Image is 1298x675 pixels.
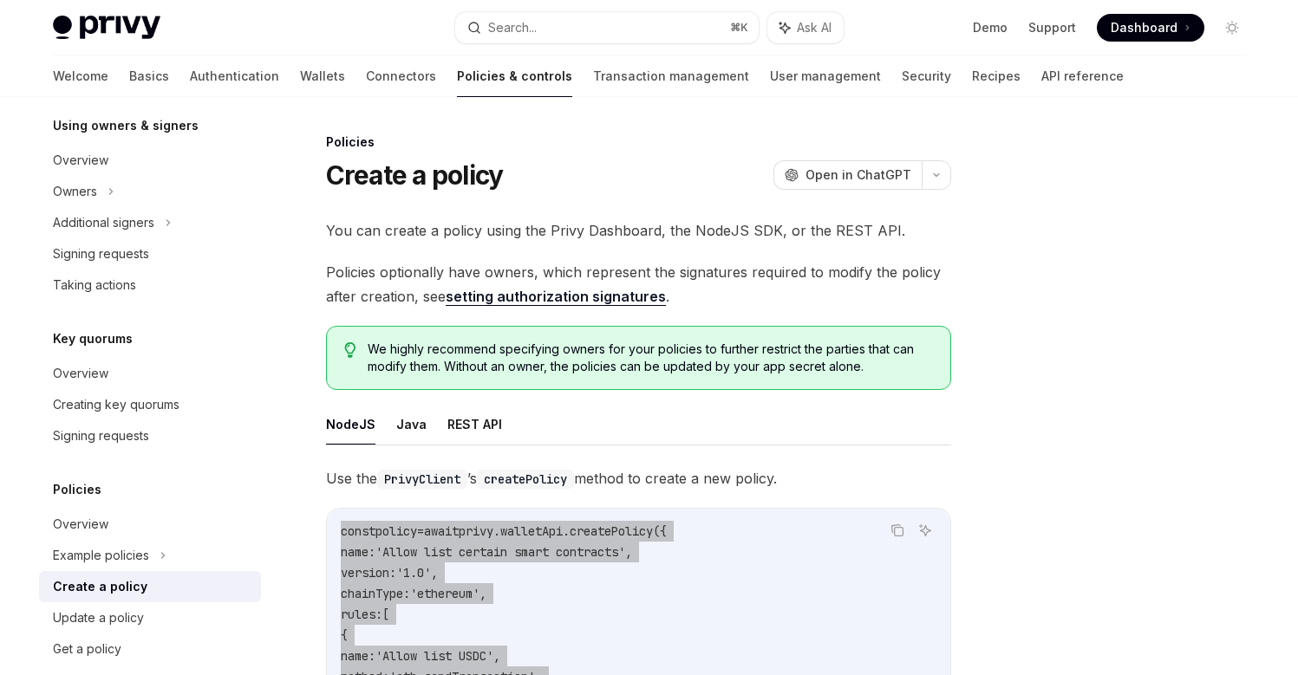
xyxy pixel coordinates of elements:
span: name: [341,544,375,560]
a: Security [902,55,951,97]
span: ({ [653,523,667,539]
span: 'Allow list USDC' [375,648,493,664]
div: Signing requests [53,243,149,264]
a: Taking actions [39,269,261,301]
span: We highly recommend specifying owners for your policies to further restrict the parties that can ... [368,341,932,375]
span: name: [341,648,375,664]
a: Signing requests [39,420,261,451]
code: PrivyClient [377,470,467,489]
span: privy [459,523,493,539]
span: Policies optionally have owners, which represent the signatures required to modify the policy aft... [326,260,951,308]
a: Signing requests [39,238,261,269]
span: policy [375,523,417,539]
span: . [493,523,500,539]
div: Create a policy [53,576,147,597]
button: Java [396,404,427,445]
a: Update a policy [39,602,261,633]
button: Open in ChatGPT [773,160,922,190]
div: Owners [53,181,97,202]
span: rules: [341,607,382,622]
h1: Create a policy [326,159,504,191]
h5: Using owners & signers [53,115,199,136]
span: 'Allow list certain smart contracts' [375,544,625,560]
button: REST API [447,404,502,445]
span: , [625,544,632,560]
div: Get a policy [53,639,121,659]
a: Creating key quorums [39,389,261,420]
button: Ask AI [767,12,844,43]
a: Wallets [300,55,345,97]
a: Welcome [53,55,108,97]
div: Taking actions [53,275,136,295]
code: createPolicy [477,470,574,489]
div: Additional signers [53,212,154,233]
span: walletApi [500,523,563,539]
span: version: [341,565,396,581]
span: { [341,627,348,643]
span: You can create a policy using the Privy Dashboard, the NodeJS SDK, or the REST API. [326,218,951,243]
h5: Policies [53,479,101,500]
span: . [563,523,570,539]
a: Overview [39,509,261,540]
a: Overview [39,358,261,389]
span: createPolicy [570,523,653,539]
div: Signing requests [53,425,149,446]
span: chainType: [341,586,410,601]
img: light logo [53,16,160,40]
a: Dashboard [1097,14,1204,42]
div: Creating key quorums [53,394,179,415]
div: Update a policy [53,607,144,628]
a: Policies & controls [457,55,572,97]
button: Toggle dark mode [1218,14,1246,42]
a: Connectors [366,55,436,97]
span: , [479,586,486,601]
span: Open in ChatGPT [806,166,911,184]
div: Policies [326,133,951,151]
span: '1.0' [396,565,431,581]
h5: Key quorums [53,328,133,349]
span: 'ethereum' [410,586,479,601]
a: Transaction management [593,55,749,97]
a: Recipes [972,55,1021,97]
a: Demo [973,19,1008,36]
span: Dashboard [1111,19,1177,36]
a: User management [770,55,881,97]
a: Create a policy [39,571,261,602]
button: Ask AI [914,519,936,542]
span: , [431,565,438,581]
span: = [417,523,424,539]
a: Basics [129,55,169,97]
a: Support [1028,19,1076,36]
span: Ask AI [797,19,832,36]
div: Overview [53,514,108,535]
span: Use the ’s method to create a new policy. [326,466,951,490]
span: await [424,523,459,539]
span: [ [382,607,389,622]
div: Example policies [53,545,149,566]
div: Overview [53,150,108,171]
span: const [341,523,375,539]
a: setting authorization signatures [446,288,666,306]
button: Copy the contents from the code block [886,519,909,542]
span: ⌘ K [730,21,748,35]
button: NodeJS [326,404,375,445]
a: API reference [1041,55,1124,97]
span: , [493,648,500,664]
a: Get a policy [39,633,261,665]
div: Search... [488,17,537,38]
svg: Tip [344,342,356,358]
a: Overview [39,145,261,176]
a: Authentication [190,55,279,97]
div: Overview [53,363,108,384]
button: Search...⌘K [455,12,759,43]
